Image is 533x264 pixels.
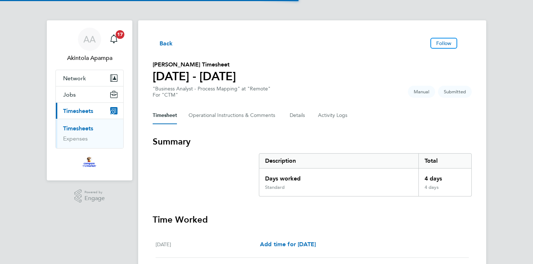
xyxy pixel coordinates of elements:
[460,41,472,45] button: Timesheets Menu
[153,69,236,84] h1: [DATE] - [DATE]
[260,241,316,248] span: Add time for [DATE]
[116,30,124,39] span: 17
[408,86,435,98] span: This timesheet was manually created.
[438,86,472,98] span: This timesheet is Submitted.
[318,107,348,124] button: Activity Logs
[156,240,260,249] div: [DATE]
[189,107,278,124] button: Operational Instructions & Comments
[260,240,316,249] a: Add time for [DATE]
[63,91,76,98] span: Jobs
[265,184,285,190] div: Standard
[430,38,457,49] button: Follow
[63,135,88,142] a: Expenses
[436,40,451,46] span: Follow
[55,54,124,62] span: Akintola Apampa
[83,34,96,44] span: AA
[418,184,471,196] div: 4 days
[259,153,472,196] div: Summary
[84,195,105,202] span: Engage
[153,38,173,48] button: Back
[55,156,124,167] a: Go to home page
[418,168,471,184] div: 4 days
[153,86,270,98] div: "Business Analyst - Process Mapping" at "Remote"
[56,103,123,119] button: Timesheets
[63,125,93,132] a: Timesheets
[83,156,96,167] img: bglgroup-logo-retina.png
[153,136,472,147] h3: Summary
[153,107,177,124] button: Timesheet
[63,107,93,114] span: Timesheets
[47,20,132,180] nav: Main navigation
[259,154,418,168] div: Description
[290,107,306,124] button: Details
[153,92,270,98] div: For "CTM"
[84,189,105,195] span: Powered by
[56,119,123,148] div: Timesheets
[153,60,236,69] h2: [PERSON_NAME] Timesheet
[56,70,123,86] button: Network
[160,39,173,48] span: Back
[107,28,121,51] a: 17
[153,214,472,226] h3: Time Worked
[259,168,418,184] div: Days worked
[55,28,124,62] a: AAAkintola Apampa
[56,86,123,102] button: Jobs
[63,75,86,82] span: Network
[418,154,471,168] div: Total
[74,189,105,203] a: Powered byEngage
